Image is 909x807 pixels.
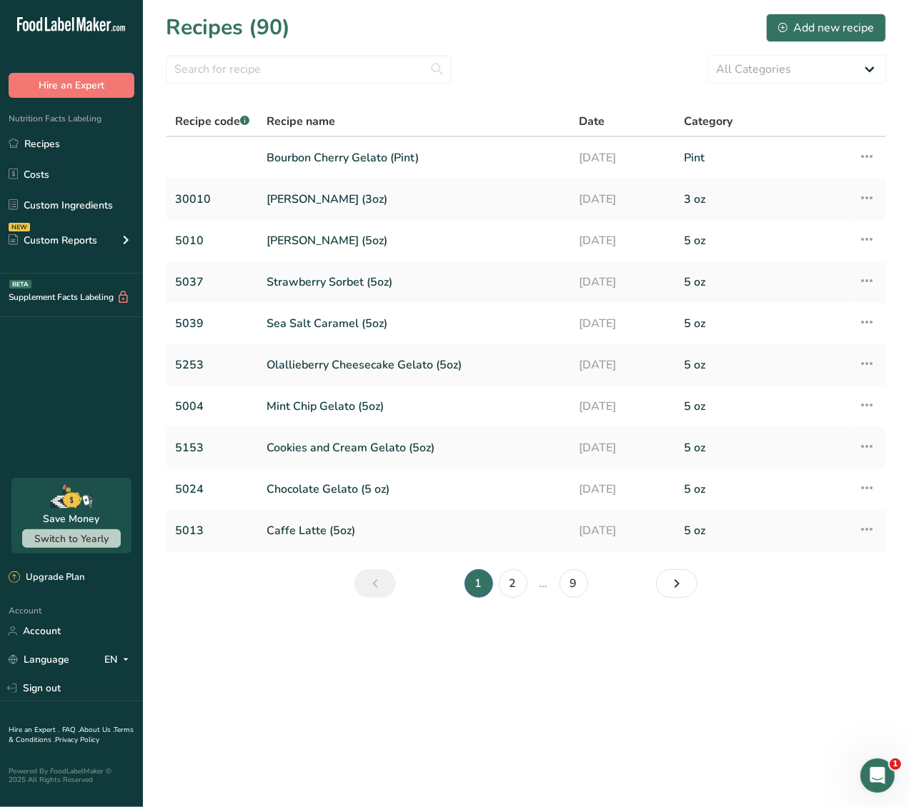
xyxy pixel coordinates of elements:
div: EN [104,651,134,668]
a: 5010 [175,226,249,256]
a: [DATE] [579,516,667,546]
span: 1 [890,758,901,770]
span: Recipe code [175,114,249,129]
a: 5 oz [684,267,840,297]
a: 5153 [175,433,249,463]
a: 5004 [175,391,249,421]
span: Recipe name [267,113,335,130]
a: [DATE] [579,391,667,421]
a: Page 2. [499,569,527,598]
a: 5 oz [684,474,840,504]
div: Powered By FoodLabelMaker © 2025 All Rights Reserved [9,767,134,784]
a: Privacy Policy [55,735,99,745]
a: 5 oz [684,433,840,463]
span: Category [684,113,732,130]
a: Page 9. [560,569,588,598]
input: Search for recipe [166,55,452,84]
div: Upgrade Plan [9,571,84,585]
div: Custom Reports [9,233,97,248]
a: [DATE] [579,267,667,297]
a: Strawberry Sorbet (5oz) [267,267,562,297]
h1: Recipes (90) [166,11,290,44]
a: Caffe Latte (5oz) [267,516,562,546]
a: Language [9,647,69,672]
a: 30010 [175,184,249,214]
a: [DATE] [579,143,667,173]
a: Mint Chip Gelato (5oz) [267,391,562,421]
iframe: Intercom live chat [860,758,895,793]
a: 5 oz [684,391,840,421]
a: Sea Salt Caramel (5oz) [267,309,562,339]
a: [PERSON_NAME] (3oz) [267,184,562,214]
button: Hire an Expert [9,73,134,98]
button: Switch to Yearly [22,529,121,548]
a: [DATE] [579,433,667,463]
a: 5 oz [684,350,840,380]
a: Cookies and Cream Gelato (5oz) [267,433,562,463]
a: 5253 [175,350,249,380]
a: Pint [684,143,840,173]
a: Previous page [354,569,396,598]
a: 5 oz [684,309,840,339]
a: [DATE] [579,474,667,504]
a: 5037 [175,267,249,297]
a: 5013 [175,516,249,546]
a: 5024 [175,474,249,504]
a: Terms & Conditions . [9,725,134,745]
div: Save Money [44,511,100,526]
a: 5039 [175,309,249,339]
span: Date [579,113,605,130]
div: Add new recipe [778,19,874,36]
a: [DATE] [579,184,667,214]
a: [PERSON_NAME] (5oz) [267,226,562,256]
a: [DATE] [579,350,667,380]
a: Hire an Expert . [9,725,59,735]
a: Next page [656,569,697,598]
span: Switch to Yearly [34,532,109,546]
a: Olallieberry Cheesecake Gelato (5oz) [267,350,562,380]
a: 3 oz [684,184,840,214]
a: 5 oz [684,226,840,256]
div: BETA [9,280,31,289]
button: Add new recipe [766,14,886,42]
a: [DATE] [579,226,667,256]
a: [DATE] [579,309,667,339]
a: 5 oz [684,516,840,546]
div: NEW [9,223,30,231]
a: FAQ . [62,725,79,735]
a: About Us . [79,725,114,735]
a: Chocolate Gelato (5 oz) [267,474,562,504]
a: Bourbon Cherry Gelato (Pint) [267,143,562,173]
